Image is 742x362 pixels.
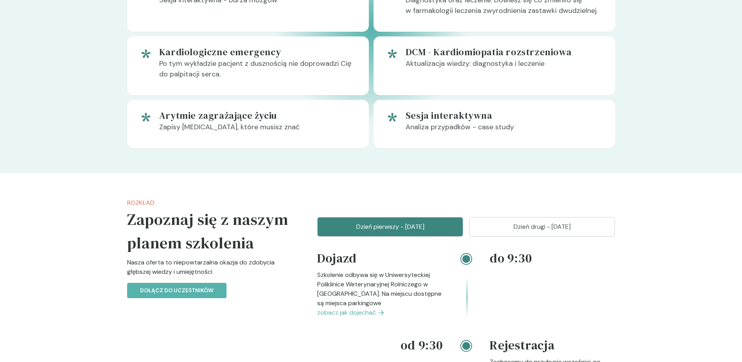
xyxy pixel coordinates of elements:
h4: Dojazd [317,249,443,270]
button: Dołącz do uczestników [127,283,226,298]
p: Aktualizacja wiedzy: diagnostyka i leczenie [406,58,603,75]
p: Szkolenie odbywa się w Uniwersyteckiej Poliklinice Weterynaryjnej Rolniczego w [GEOGRAPHIC_DATA].... [317,270,443,308]
p: Zapisy [MEDICAL_DATA], które musisz znać [159,122,356,139]
h4: Rejestracja [490,336,615,357]
h5: Arytmie zagrażające życiu [159,109,356,122]
p: Rozkład [127,198,293,208]
h4: do 9:30 [490,249,615,267]
p: Po tym wykładzie pacjent z dusznością nie doprowadzi Cię do palpitacji serca. [159,58,356,86]
p: Dołącz do uczestników [140,286,214,295]
p: Dzień pierwszy - [DATE] [327,222,453,232]
a: zobacz jak dojechać [317,308,443,317]
a: Dołącz do uczestników [127,286,226,294]
h5: Sesja interaktywna [406,109,603,122]
h5: DCM - Kardiomiopatia rozstrzeniowa [406,46,603,58]
h5: Zapoznaj się z naszym planem szkolenia [127,208,293,255]
p: Nasza oferta to niepowtarzalna okazja do zdobycia głębszej wiedzy i umiejętności [127,258,293,283]
span: zobacz jak dojechać [317,308,376,317]
button: Dzień pierwszy - [DATE] [317,217,463,237]
button: Dzień drugi - [DATE] [469,217,615,237]
p: Analiza przypadków - case study [406,122,603,139]
p: Dzień drugi - [DATE] [479,222,605,232]
h5: Kardiologiczne emergency [159,46,356,58]
h4: od 9:30 [317,336,443,354]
